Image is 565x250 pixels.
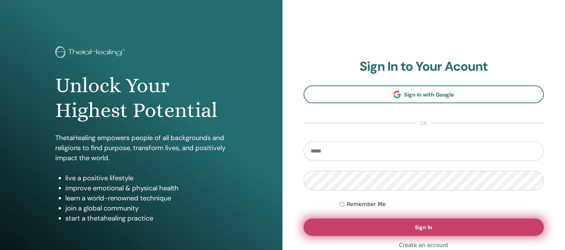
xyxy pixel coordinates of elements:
[417,119,431,127] span: or
[65,203,227,213] li: join a global community
[404,91,454,98] span: Sign In with Google
[65,193,227,203] li: learn a world-renowned technique
[55,73,227,123] h1: Unlock Your Highest Potential
[399,241,448,249] a: Create an account
[340,200,544,208] div: Keep me authenticated indefinitely or until I manually logout
[347,200,386,208] label: Remember Me
[304,218,544,236] button: Sign In
[415,224,433,231] span: Sign In
[55,133,227,163] p: ThetaHealing empowers people of all backgrounds and religions to find purpose, transform lives, a...
[304,59,544,74] h2: Sign In to Your Acount
[65,213,227,223] li: start a thetahealing practice
[65,183,227,193] li: improve emotional & physical health
[304,85,544,103] a: Sign In with Google
[65,173,227,183] li: live a positive lifestyle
